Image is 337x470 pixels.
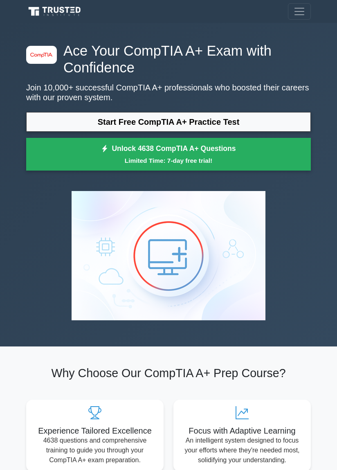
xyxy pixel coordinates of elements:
[65,184,272,327] img: CompTIA A+ Preview
[180,426,304,436] h5: Focus with Adaptive Learning
[26,83,311,102] p: Join 10,000+ successful CompTIA A+ professionals who boosted their careers with our proven system.
[33,436,157,465] p: 4638 questions and comprehensive training to guide you through your CompTIA A+ exam preparation.
[33,426,157,436] h5: Experience Tailored Excellence
[26,138,311,171] a: Unlock 4638 CompTIA A+ QuestionsLimited Time: 7-day free trial!
[26,366,311,380] h2: Why Choose Our CompTIA A+ Prep Course?
[288,3,311,20] button: Toggle navigation
[26,112,311,132] a: Start Free CompTIA A+ Practice Test
[26,43,311,76] h1: Ace Your CompTIA A+ Exam with Confidence
[180,436,304,465] p: An intelligent system designed to focus your efforts where they're needed most, solidifying your ...
[36,156,301,165] small: Limited Time: 7-day free trial!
